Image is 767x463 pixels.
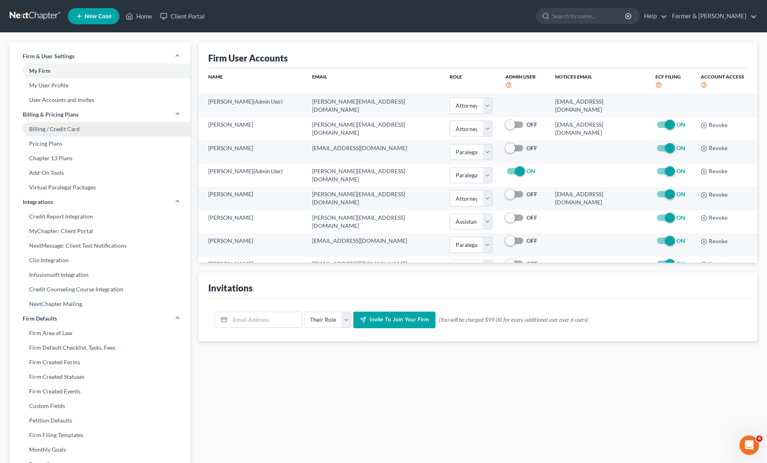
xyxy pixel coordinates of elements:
span: Admin User [505,74,536,80]
div: Firm User Accounts [208,52,288,64]
a: Firm Created Forms [10,355,190,370]
strong: ON [526,168,535,174]
td: [PERSON_NAME] [199,187,306,210]
a: Farmer & [PERSON_NAME] [668,9,757,23]
span: New Case [85,13,112,19]
td: [PERSON_NAME] [199,210,306,233]
button: Invite to join your firm [353,312,435,329]
a: NextMessage: Client Text Notifications [10,238,190,253]
span: (You will be charged $99.00 for every additional user over 6 users) [439,316,588,324]
strong: OFF [526,260,537,267]
span: (Admin User) [253,168,283,174]
iframe: Intercom live chat [740,435,759,455]
a: Credit Counseling Course Integration [10,282,190,297]
a: User Accounts and Invites [10,93,190,107]
a: Firm Created Events [10,384,190,399]
a: Chapter 13 Plans [10,151,190,166]
strong: ON [676,214,685,221]
th: Name [199,68,306,94]
a: Firm Area of Law [10,326,190,340]
a: Firm Created Statuses [10,370,190,384]
a: MyChapter: Client Portal [10,224,190,238]
button: Revoke [701,145,728,152]
td: [EMAIL_ADDRESS][DOMAIN_NAME] [306,257,444,280]
td: [EMAIL_ADDRESS][DOMAIN_NAME] [549,117,649,140]
input: Email Address [230,312,302,327]
a: Firm Default Checklist, Tasks, Fees [10,340,190,355]
a: Firm Filing Templates [10,428,190,442]
strong: ON [676,191,685,198]
td: [PERSON_NAME] [199,257,306,280]
td: [PERSON_NAME] [199,94,306,117]
a: Monthly Goals [10,442,190,457]
td: [PERSON_NAME][EMAIL_ADDRESS][DOMAIN_NAME] [306,117,444,140]
a: NextChapter Mailing [10,297,190,311]
a: Home [122,9,156,23]
strong: ON [676,237,685,244]
input: Search by name... [552,8,626,23]
button: Revoke [701,238,728,245]
td: [EMAIL_ADDRESS][DOMAIN_NAME] [549,187,649,210]
a: Firm Defaults [10,311,190,326]
span: Firm Defaults [23,314,57,323]
button: Revoke [701,122,728,129]
td: [PERSON_NAME] [199,233,306,256]
strong: OFF [526,237,537,244]
span: Integrations [23,198,53,206]
button: Revoke [701,168,728,175]
td: [EMAIL_ADDRESS][DOMAIN_NAME] [306,233,444,256]
strong: OFF [526,214,537,221]
td: [PERSON_NAME] [199,140,306,164]
span: Billing & Pricing Plans [23,110,78,119]
td: [PERSON_NAME] [199,117,306,140]
strong: OFF [526,191,537,198]
a: Billing & Pricing Plans [10,107,190,122]
td: [PERSON_NAME][EMAIL_ADDRESS][DOMAIN_NAME] [306,164,444,187]
a: Add-On Tools [10,166,190,180]
a: My User Profile [10,78,190,93]
th: Email [306,68,444,94]
strong: OFF [526,121,537,128]
a: Custom Fields [10,399,190,413]
th: Role [443,68,499,94]
a: Clio Integration [10,253,190,268]
a: Help [640,9,667,23]
strong: ON [676,144,685,151]
strong: ON [676,121,685,128]
td: [PERSON_NAME][EMAIL_ADDRESS][DOMAIN_NAME] [306,187,444,210]
a: Petition Defaults [10,413,190,428]
a: Billing / Credit Card [10,122,190,136]
td: [PERSON_NAME][EMAIL_ADDRESS][DOMAIN_NAME] [306,94,444,117]
strong: OFF [526,144,537,151]
strong: ON [676,260,685,267]
td: [EMAIL_ADDRESS][DOMAIN_NAME] [306,140,444,164]
th: Notices Email [549,68,649,94]
span: Invite to join your firm [370,316,429,323]
button: Revoke [701,192,728,198]
a: Pricing Plans [10,136,190,151]
td: [PERSON_NAME][EMAIL_ADDRESS][DOMAIN_NAME] [306,210,444,233]
button: Revoke [701,215,728,221]
span: (Admin User) [253,98,283,105]
a: Integrations [10,195,190,209]
a: Credit Report Integration [10,209,190,224]
td: [EMAIL_ADDRESS][DOMAIN_NAME] [549,94,649,117]
td: [PERSON_NAME] [199,164,306,187]
span: 4 [756,435,763,442]
strong: ON [676,168,685,174]
a: Virtual Paralegal Packages [10,180,190,195]
span: Account Access [701,74,744,80]
a: Firm & User Settings [10,49,190,64]
a: My Firm [10,64,190,78]
a: Infusionsoft Integration [10,268,190,282]
a: Client Portal [156,9,209,23]
div: Invitations [208,282,253,294]
span: Firm & User Settings [23,52,74,60]
button: Revoke [701,261,728,268]
span: ECF Filing [655,74,681,80]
